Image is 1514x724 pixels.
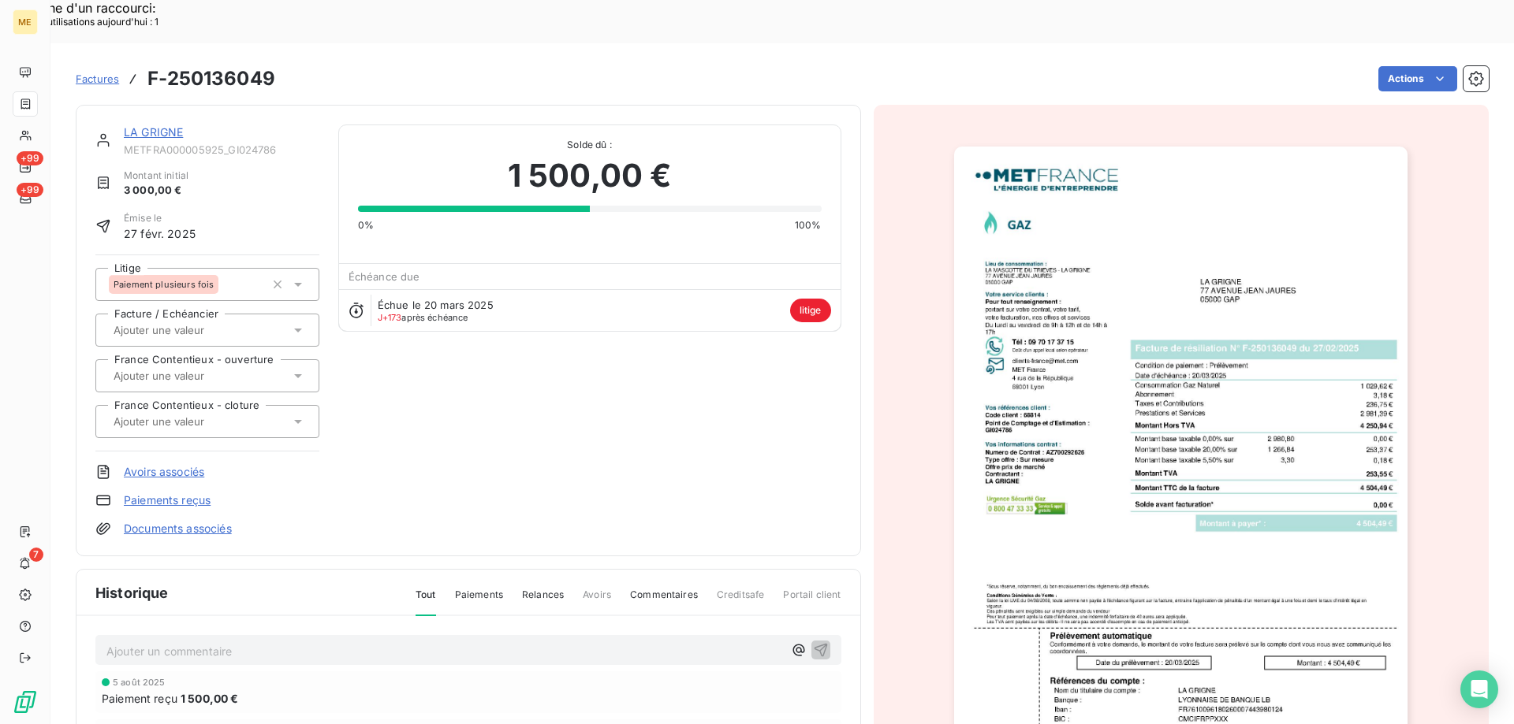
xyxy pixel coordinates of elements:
[76,72,119,85] span: Factures
[378,313,468,322] span: après échéance
[416,588,436,616] span: Tout
[124,143,319,156] span: METFRA000005925_GI024786
[112,323,270,337] input: Ajouter une valeur
[17,151,43,165] span: +99
[790,299,831,322] span: litige
[124,211,196,225] span: Émise le
[147,65,275,93] h3: F-250136049
[29,548,43,562] span: 7
[124,169,188,183] span: Montant initial
[124,183,188,199] span: 3 000,00 €
[583,588,611,614] span: Avoirs
[124,125,183,139] a: LA GRIGNE
[1460,670,1498,708] div: Open Intercom Messenger
[76,71,119,87] a: Factures
[102,690,177,707] span: Paiement reçu
[113,678,166,687] span: 5 août 2025
[13,689,38,715] img: Logo LeanPay
[795,218,822,232] span: 100%
[124,464,204,480] a: Avoirs associés
[522,588,564,614] span: Relances
[378,312,402,323] span: J+173
[181,690,239,707] span: 1 500,00 €
[508,152,672,199] span: 1 500,00 €
[455,588,503,614] span: Paiements
[17,183,43,197] span: +99
[124,225,196,242] span: 27 févr. 2025
[358,138,822,152] span: Solde dû :
[124,492,211,508] a: Paiements reçus
[124,521,232,537] a: Documents associés
[112,414,270,429] input: Ajouter une valeur
[114,280,214,289] span: Paiement plusieurs fois
[378,299,494,311] span: Échue le 20 mars 2025
[112,369,270,383] input: Ajouter une valeur
[630,588,698,614] span: Commentaires
[1378,66,1457,91] button: Actions
[783,588,841,614] span: Portail client
[717,588,765,614] span: Creditsafe
[95,582,169,603] span: Historique
[358,218,374,232] span: 0%
[349,270,420,283] span: Échéance due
